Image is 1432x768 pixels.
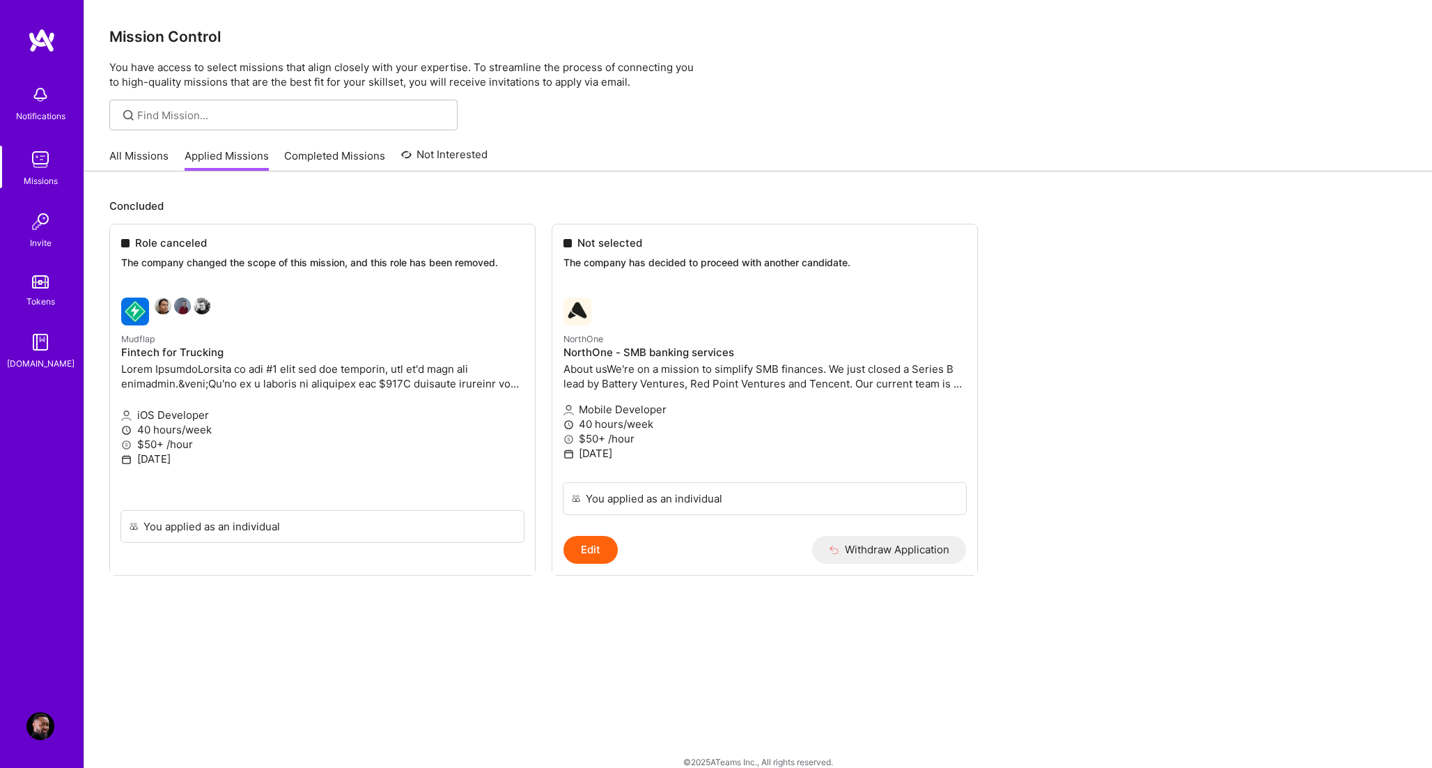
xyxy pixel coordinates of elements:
p: Mobile Developer [563,402,966,417]
p: 40 hours/week [563,417,966,431]
i: icon Applicant [563,405,574,415]
button: Withdraw Application [812,536,966,564]
a: Applied Missions [185,148,269,171]
h3: Mission Control [109,28,1407,45]
img: Invite [26,208,54,236]
p: Concluded [109,199,1407,213]
div: Missions [24,174,58,188]
div: [DOMAIN_NAME] [7,356,75,371]
div: Invite [30,236,52,250]
img: bell [26,81,54,109]
img: teamwork [26,146,54,174]
i: icon Calendar [563,449,574,459]
i: icon MoneyGray [563,434,574,445]
h4: NorthOne - SMB banking services [563,346,966,359]
img: logo [28,28,56,53]
div: Notifications [16,109,65,123]
div: You applied as an individual [586,491,722,506]
i: icon SearchGrey [120,107,137,123]
img: User Avatar [26,712,54,740]
i: icon Clock [563,420,574,430]
p: About usWe're on a mission to simplify SMB finances. We just closed a Series B lead by Battery Ve... [563,362,966,391]
img: tokens [32,275,49,289]
small: NorthOne [563,334,603,344]
p: The company has decided to proceed with another candidate. [563,256,966,270]
a: Completed Missions [284,148,385,171]
p: You have access to select missions that align closely with your expertise. To streamline the proc... [109,60,1407,89]
img: NorthOne company logo [563,298,591,325]
a: All Missions [109,148,169,171]
a: Not Interested [401,146,488,171]
div: Tokens [26,294,55,309]
button: Edit [563,536,618,564]
span: Not selected [577,236,642,250]
input: Find Mission... [137,108,447,123]
p: $50+ /hour [563,431,966,446]
img: guide book [26,328,54,356]
p: [DATE] [563,446,966,461]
